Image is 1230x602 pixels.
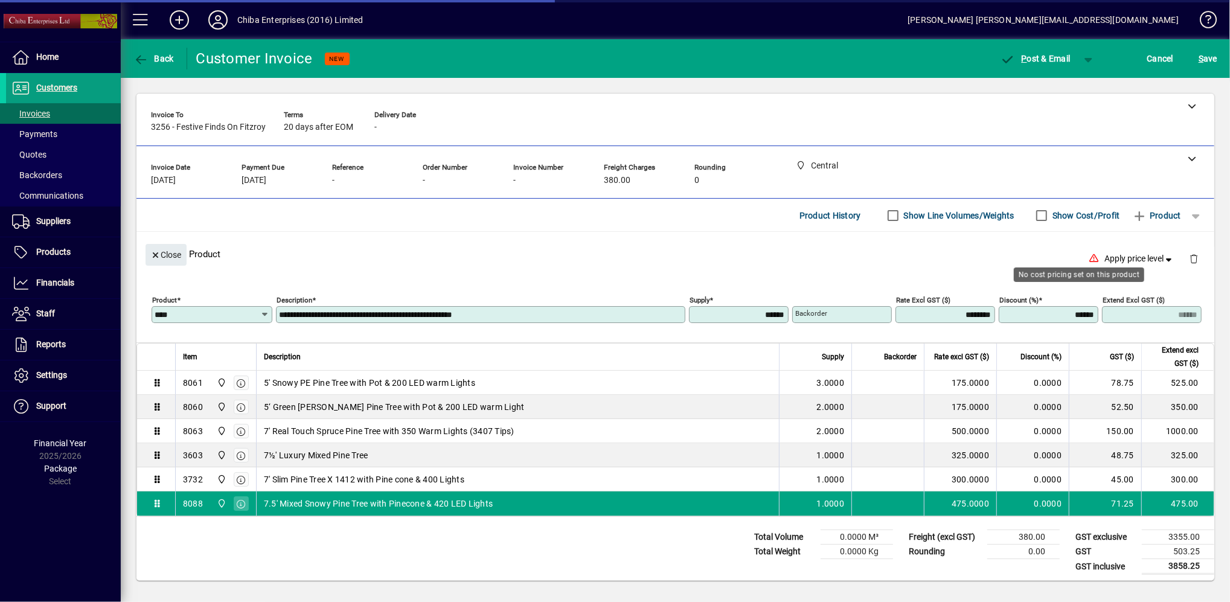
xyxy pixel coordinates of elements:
[277,296,312,304] mat-label: Description
[150,245,182,265] span: Close
[996,443,1069,467] td: 0.0000
[36,52,59,62] span: Home
[6,165,121,185] a: Backorders
[6,144,121,165] a: Quotes
[1069,545,1142,559] td: GST
[896,296,950,304] mat-label: Rate excl GST ($)
[817,377,845,389] span: 3.0000
[1100,248,1180,270] button: Apply price level
[1141,443,1214,467] td: 325.00
[1103,296,1165,304] mat-label: Extend excl GST ($)
[284,123,353,132] span: 20 days after EOM
[214,497,228,510] span: Central
[1069,395,1141,419] td: 52.50
[1132,206,1181,225] span: Product
[817,425,845,437] span: 2.0000
[817,449,845,461] span: 1.0000
[332,176,335,185] span: -
[884,350,917,363] span: Backorder
[136,232,1214,276] div: Product
[1069,467,1141,492] td: 45.00
[6,268,121,298] a: Financials
[12,150,46,159] span: Quotes
[1191,2,1215,42] a: Knowledge Base
[6,391,121,421] a: Support
[264,449,368,461] span: 7½' Luxury Mixed Pine Tree
[1149,344,1199,370] span: Extend excl GST ($)
[604,176,630,185] span: 380.00
[1142,559,1214,574] td: 3858.25
[44,464,77,473] span: Package
[902,210,1014,222] label: Show Line Volumes/Weights
[242,176,266,185] span: [DATE]
[1020,350,1062,363] span: Discount (%)
[264,425,514,437] span: 7' Real Touch Spruce Pine Tree with 350 Warm Lights (3407 Tips)
[748,545,821,559] td: Total Weight
[183,498,203,510] div: 8088
[36,401,66,411] span: Support
[903,530,987,545] td: Freight (excl GST)
[12,191,83,200] span: Communications
[1069,443,1141,467] td: 48.75
[996,371,1069,395] td: 0.0000
[932,449,989,461] div: 325.0000
[121,48,187,69] app-page-header-button: Back
[996,395,1069,419] td: 0.0000
[932,473,989,485] div: 300.0000
[932,401,989,413] div: 175.0000
[36,83,77,92] span: Customers
[6,237,121,267] a: Products
[1069,559,1142,574] td: GST inclusive
[908,10,1179,30] div: [PERSON_NAME] [PERSON_NAME][EMAIL_ADDRESS][DOMAIN_NAME]
[143,249,190,260] app-page-header-button: Close
[199,9,237,31] button: Profile
[12,109,50,118] span: Invoices
[1179,253,1208,264] app-page-header-button: Delete
[934,350,989,363] span: Rate excl GST ($)
[214,424,228,438] span: Central
[1069,492,1141,516] td: 71.25
[6,360,121,391] a: Settings
[987,530,1060,545] td: 380.00
[903,545,987,559] td: Rounding
[264,401,525,413] span: 5‘ Green [PERSON_NAME] Pine Tree with Pot & 200 LED warm Light
[748,530,821,545] td: Total Volume
[932,377,989,389] div: 175.0000
[1022,54,1027,63] span: P
[1110,350,1134,363] span: GST ($)
[183,401,203,413] div: 8060
[690,296,709,304] mat-label: Supply
[36,278,74,287] span: Financials
[1179,244,1208,273] button: Delete
[6,207,121,237] a: Suppliers
[151,176,176,185] span: [DATE]
[799,206,861,225] span: Product History
[513,176,516,185] span: -
[214,376,228,389] span: Central
[1199,54,1203,63] span: S
[196,49,313,68] div: Customer Invoice
[1196,48,1220,69] button: Save
[183,449,203,461] div: 3603
[6,330,121,360] a: Reports
[1199,49,1217,68] span: ave
[1050,210,1120,222] label: Show Cost/Profit
[130,48,177,69] button: Back
[183,425,203,437] div: 8063
[932,498,989,510] div: 475.0000
[264,498,493,510] span: 7.5' Mixed Snowy Pine Tree with Pinecone & 420 LED Lights
[6,42,121,72] a: Home
[1141,467,1214,492] td: 300.00
[133,54,174,63] span: Back
[999,296,1039,304] mat-label: Discount (%)
[822,350,844,363] span: Supply
[183,350,197,363] span: Item
[36,370,67,380] span: Settings
[12,129,57,139] span: Payments
[237,10,364,30] div: Chiba Enterprises (2016) Limited
[6,103,121,124] a: Invoices
[996,419,1069,443] td: 0.0000
[34,438,87,448] span: Financial Year
[987,545,1060,559] td: 0.00
[817,401,845,413] span: 2.0000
